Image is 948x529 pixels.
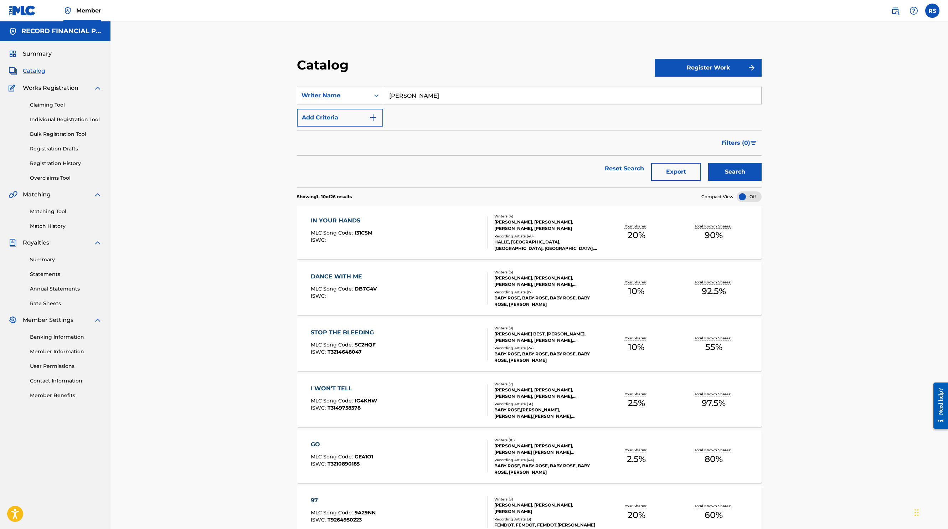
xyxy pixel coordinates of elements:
[30,300,102,307] a: Rate Sheets
[695,279,733,285] p: Total Known Shares:
[705,341,722,354] span: 55 %
[494,345,598,351] div: Recording Artists ( 24 )
[751,141,757,145] img: filter
[311,405,328,411] span: ISWC :
[297,262,762,315] a: DANCE WITH MEMLC Song Code:DB7G4VISWC:Writers (6)[PERSON_NAME], [PERSON_NAME], [PERSON_NAME], [PE...
[369,113,377,122] img: 9d2ae6d4665cec9f34b9.svg
[628,397,645,410] span: 25 %
[297,194,352,200] p: Showing 1 - 10 of 26 results
[9,50,17,58] img: Summary
[494,407,598,420] div: BABY ROSE,[PERSON_NAME], [PERSON_NAME],[PERSON_NAME], [PERSON_NAME], [PERSON_NAME], [PERSON_NAME]...
[30,208,102,215] a: Matching Tool
[494,275,598,288] div: [PERSON_NAME], [PERSON_NAME], [PERSON_NAME], [PERSON_NAME], [PERSON_NAME], [PERSON_NAME]
[912,495,948,529] iframe: Chat Widget
[355,397,377,404] span: IG4KHW
[705,509,723,522] span: 60 %
[311,341,355,348] span: MLC Song Code :
[914,502,919,523] div: Drag
[695,335,733,341] p: Total Known Shares:
[30,348,102,355] a: Member Information
[30,160,102,167] a: Registration History
[297,318,762,371] a: STOP THE BLEEDINGMLC Song Code:SC2HQFISWC:T3214648047Writers (9)[PERSON_NAME] BEST, [PERSON_NAME]...
[628,285,644,298] span: 10 %
[355,230,372,236] span: I31CSM
[297,109,383,127] button: Add Criteria
[311,509,355,516] span: MLC Song Code :
[925,4,939,18] div: User Menu
[297,206,762,259] a: IN YOUR HANDSMLC Song Code:I31CSMISWC:Writers (4)[PERSON_NAME], [PERSON_NAME], [PERSON_NAME], [PE...
[494,381,598,387] div: Writers ( 7 )
[93,84,102,92] img: expand
[9,67,17,75] img: Catalog
[702,285,726,298] span: 92.5 %
[494,214,598,219] div: Writers ( 4 )
[494,351,598,364] div: BABY ROSE, BABY ROSE, BABY ROSE, BABY ROSE, [PERSON_NAME]
[705,229,723,242] span: 90 %
[655,59,762,77] button: Register Work
[9,27,17,36] img: Accounts
[910,6,918,15] img: help
[311,328,377,337] div: STOP THE BLEEDING
[701,194,733,200] span: Compact View
[628,509,645,522] span: 20 %
[928,377,948,435] iframe: Resource Center
[30,116,102,123] a: Individual Registration Tool
[625,279,648,285] p: Your Shares:
[9,316,17,324] img: Member Settings
[30,101,102,109] a: Claiming Tool
[311,496,376,505] div: 97
[625,224,648,229] p: Your Shares:
[695,503,733,509] p: Total Known Shares:
[311,440,373,449] div: GO
[311,397,355,404] span: MLC Song Code :
[328,349,362,355] span: T3214648047
[328,517,362,523] span: T9264950223
[311,384,377,393] div: I WON'T TELL
[30,222,102,230] a: Match History
[494,437,598,443] div: Writers ( 10 )
[63,6,72,15] img: Top Rightsholder
[9,84,18,92] img: Works Registration
[93,316,102,324] img: expand
[9,190,17,199] img: Matching
[30,145,102,153] a: Registration Drafts
[695,391,733,397] p: Total Known Shares:
[297,430,762,483] a: GOMLC Song Code:GE41O1ISWC:T3210890185Writers (10)[PERSON_NAME], [PERSON_NAME], [PERSON_NAME] [PE...
[311,237,328,243] span: ISWC :
[311,293,328,299] span: ISWC :
[494,517,598,522] div: Recording Artists ( 3 )
[907,4,921,18] div: Help
[93,190,102,199] img: expand
[328,405,361,411] span: T3149758378
[9,5,36,16] img: MLC Logo
[311,461,328,467] span: ISWC :
[9,67,45,75] a: CatalogCatalog
[311,286,355,292] span: MLC Song Code :
[494,502,598,515] div: [PERSON_NAME], [PERSON_NAME], [PERSON_NAME]
[494,219,598,232] div: [PERSON_NAME], [PERSON_NAME], [PERSON_NAME], [PERSON_NAME]
[23,316,73,324] span: Member Settings
[311,453,355,460] span: MLC Song Code :
[311,349,328,355] span: ISWC :
[30,392,102,399] a: Member Benefits
[625,335,648,341] p: Your Shares:
[30,285,102,293] a: Annual Statements
[625,447,648,453] p: Your Shares:
[355,341,376,348] span: SC2HQF
[695,447,733,453] p: Total Known Shares:
[705,453,723,466] span: 80 %
[494,331,598,344] div: [PERSON_NAME] BEST, [PERSON_NAME], [PERSON_NAME], [PERSON_NAME], [PERSON_NAME], [PERSON_NAME], [P...
[311,216,372,225] div: IN YOUR HANDS
[627,453,646,466] span: 2.5 %
[695,224,733,229] p: Total Known Shares:
[21,27,102,35] h5: RECORD FINANCIAL PUBLISHING
[355,453,373,460] span: GE41O1
[494,233,598,239] div: Recording Artists ( 48 )
[311,272,377,281] div: DANCE WITH ME
[23,190,51,199] span: Matching
[494,457,598,463] div: Recording Artists ( 44 )
[494,387,598,400] div: [PERSON_NAME], [PERSON_NAME], [PERSON_NAME], [PERSON_NAME], [PERSON_NAME], [PERSON_NAME] [PERSON_...
[494,239,598,252] div: HALLE, [GEOGRAPHIC_DATA], [GEOGRAPHIC_DATA], [GEOGRAPHIC_DATA], [GEOGRAPHIC_DATA]
[494,443,598,456] div: [PERSON_NAME], [PERSON_NAME], [PERSON_NAME] [PERSON_NAME] [PERSON_NAME] [PERSON_NAME], [PERSON_NA...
